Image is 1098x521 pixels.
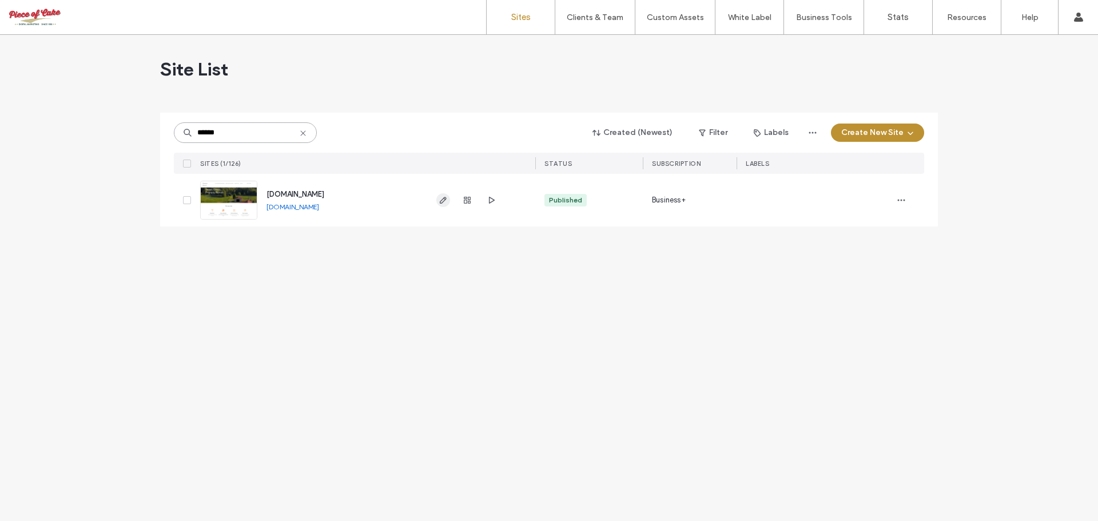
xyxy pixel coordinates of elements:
[511,12,531,22] label: Sites
[796,13,852,22] label: Business Tools
[567,13,623,22] label: Clients & Team
[26,8,49,18] span: Help
[583,124,683,142] button: Created (Newest)
[652,194,686,206] span: Business+
[746,160,769,168] span: LABELS
[831,124,924,142] button: Create New Site
[266,202,319,211] a: [DOMAIN_NAME]
[549,195,582,205] div: Published
[160,58,228,81] span: Site List
[647,13,704,22] label: Custom Assets
[687,124,739,142] button: Filter
[888,12,909,22] label: Stats
[743,124,799,142] button: Labels
[947,13,986,22] label: Resources
[544,160,572,168] span: STATUS
[1021,13,1039,22] label: Help
[200,160,241,168] span: SITES (1/126)
[266,190,324,198] a: [DOMAIN_NAME]
[728,13,771,22] label: White Label
[652,160,701,168] span: SUBSCRIPTION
